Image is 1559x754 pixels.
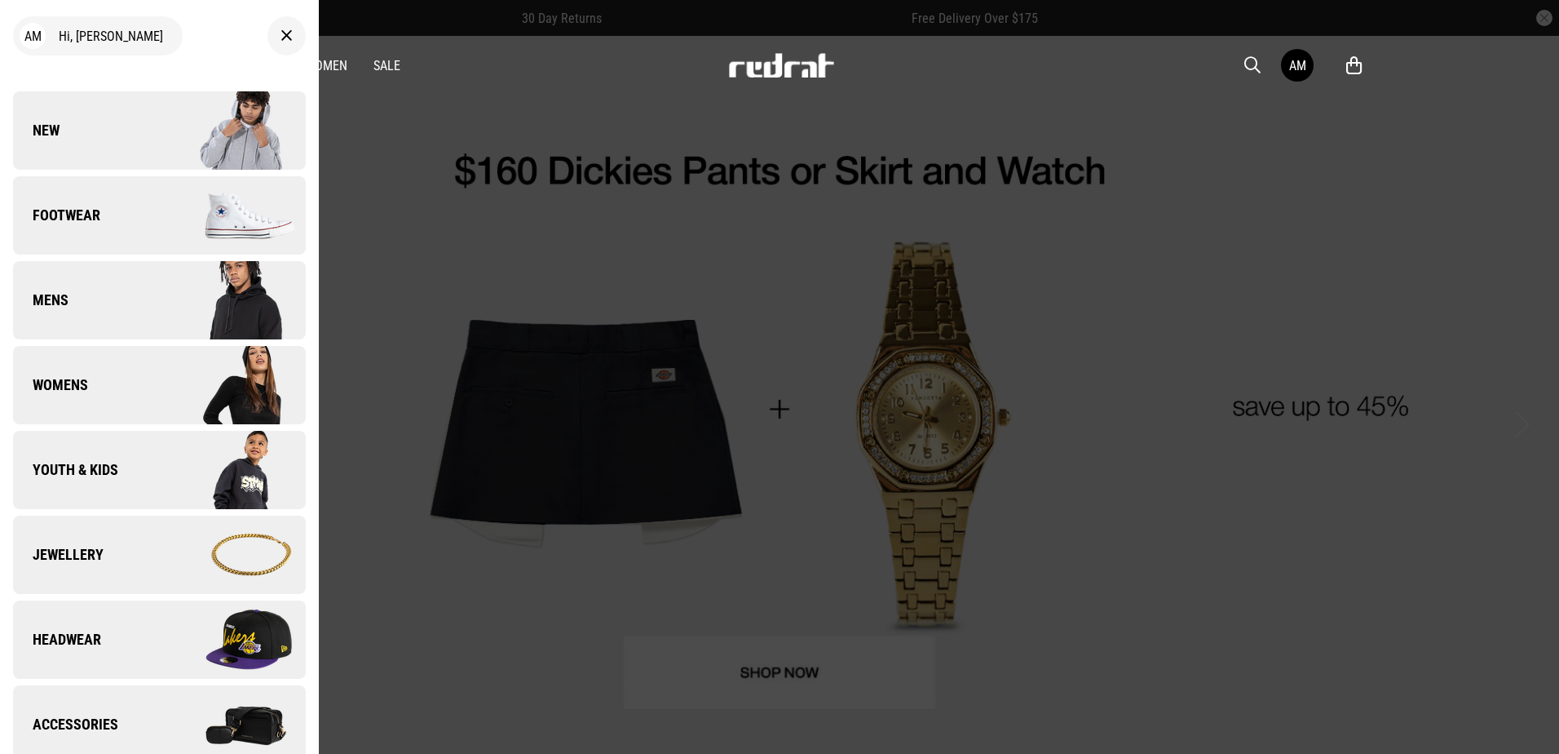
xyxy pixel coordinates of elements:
[13,121,60,140] span: New
[13,91,306,170] a: New Company
[159,259,305,341] img: Company
[13,261,306,339] a: Mens Company
[13,291,68,310] span: Mens
[13,176,306,255] a: Footwear Company
[20,23,46,49] div: AM
[159,599,305,681] img: Company
[13,460,118,480] span: Youth & Kids
[13,545,104,565] span: Jewellery
[13,601,306,679] a: Headwear Company
[1289,58,1306,73] div: AM
[159,429,305,511] img: Company
[305,58,347,73] a: Women
[159,514,305,596] img: Company
[13,375,88,395] span: Womens
[13,7,62,55] button: Open LiveChat chat widget
[13,346,306,424] a: Womens Company
[13,206,100,225] span: Footwear
[13,16,183,55] div: Hi, [PERSON_NAME]
[13,431,306,509] a: Youth & Kids Company
[159,175,305,256] img: Company
[13,516,306,594] a: Jewellery Company
[727,53,835,78] img: Redrat logo
[373,58,400,73] a: Sale
[13,630,101,650] span: Headwear
[159,90,305,171] img: Company
[159,344,305,426] img: Company
[13,715,118,734] span: Accessories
